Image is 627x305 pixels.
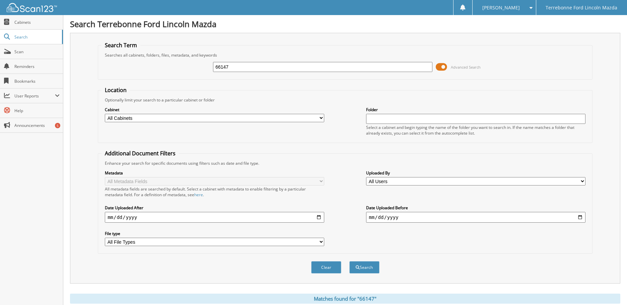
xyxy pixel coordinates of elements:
span: Announcements [14,123,60,128]
div: 5 [55,123,60,128]
span: Help [14,108,60,113]
span: Advanced Search [451,65,481,70]
span: Bookmarks [14,78,60,84]
img: scan123-logo-white.svg [7,3,57,12]
legend: Additional Document Filters [101,150,179,157]
span: Terrebonne Ford Lincoln Mazda [546,6,617,10]
div: All metadata fields are searched by default. Select a cabinet with metadata to enable filtering b... [105,186,324,198]
div: Searches all cabinets, folders, files, metadata, and keywords [101,52,589,58]
a: here [194,192,203,198]
span: Reminders [14,64,60,69]
span: Search [14,34,59,40]
span: User Reports [14,93,55,99]
button: Search [349,261,379,274]
label: Date Uploaded After [105,205,324,211]
div: Optionally limit your search to a particular cabinet or folder [101,97,589,103]
span: [PERSON_NAME] [482,6,520,10]
label: Cabinet [105,107,324,112]
legend: Search Term [101,42,140,49]
input: start [105,212,324,223]
label: File type [105,231,324,236]
div: Matches found for "66147" [70,294,620,304]
button: Clear [311,261,341,274]
div: Enhance your search for specific documents using filters such as date and file type. [101,160,589,166]
label: Metadata [105,170,324,176]
label: Folder [366,107,585,112]
span: Scan [14,49,60,55]
div: Select a cabinet and begin typing the name of the folder you want to search in. If the name match... [366,125,585,136]
span: Cabinets [14,19,60,25]
label: Date Uploaded Before [366,205,585,211]
label: Uploaded By [366,170,585,176]
legend: Location [101,86,130,94]
input: end [366,212,585,223]
h1: Search Terrebonne Ford Lincoln Mazda [70,18,620,29]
